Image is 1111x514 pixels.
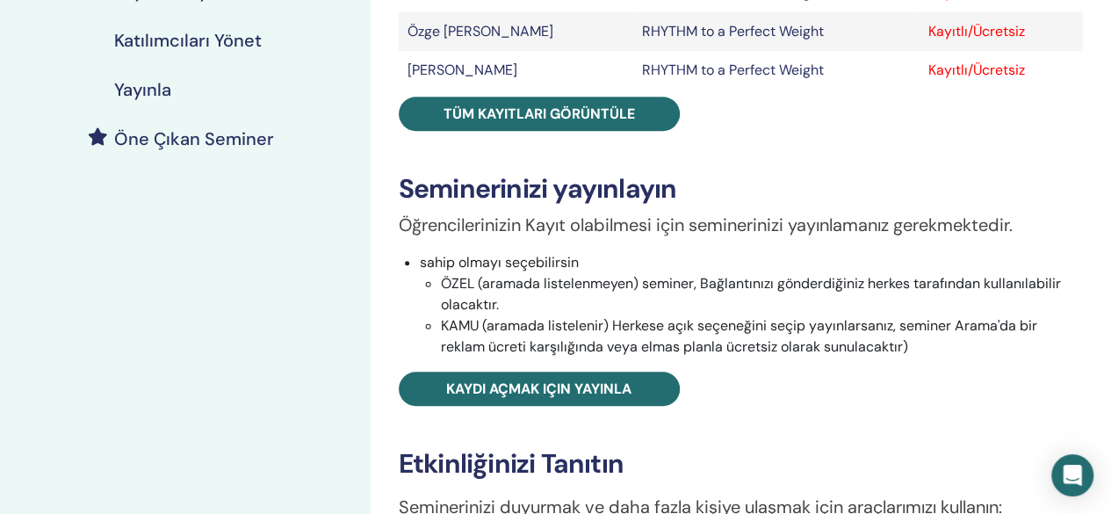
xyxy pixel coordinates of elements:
[399,448,1083,480] h3: Etkinliğinizi Tanıtın
[399,97,680,131] a: Tüm kayıtları görüntüle
[633,12,920,51] td: RHYTHM to a Perfect Weight
[420,252,1083,358] li: sahip olmayı seçebilirsin
[441,315,1083,358] li: KAMU (aramada listelenir) Herkese açık seçeneğini seçip yayınlarsanız, seminer Arama'da bir rekla...
[633,51,920,90] td: RHYTHM to a Perfect Weight
[399,173,1083,205] h3: Seminerinizi yayınlayın
[927,21,1074,42] div: Kayıtlı/Ücretsiz
[399,12,633,51] td: Özge [PERSON_NAME]
[399,51,633,90] td: [PERSON_NAME]
[1051,454,1093,496] div: Open Intercom Messenger
[441,273,1083,315] li: ÖZEL (aramada listelenmeyen) seminer, Bağlantınızı gönderdiğiniz herkes tarafından kullanılabilir...
[114,128,274,149] h4: Öne Çıkan Seminer
[114,30,262,51] h4: Katılımcıları Yönet
[444,105,635,123] span: Tüm kayıtları görüntüle
[399,372,680,406] a: Kaydı açmak için yayınla
[114,79,171,100] h4: Yayınla
[446,380,631,398] span: Kaydı açmak için yayınla
[399,212,1083,238] p: Öğrencilerinizin Kayıt olabilmesi için seminerinizi yayınlamanız gerekmektedir.
[927,60,1074,81] div: Kayıtlı/Ücretsiz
